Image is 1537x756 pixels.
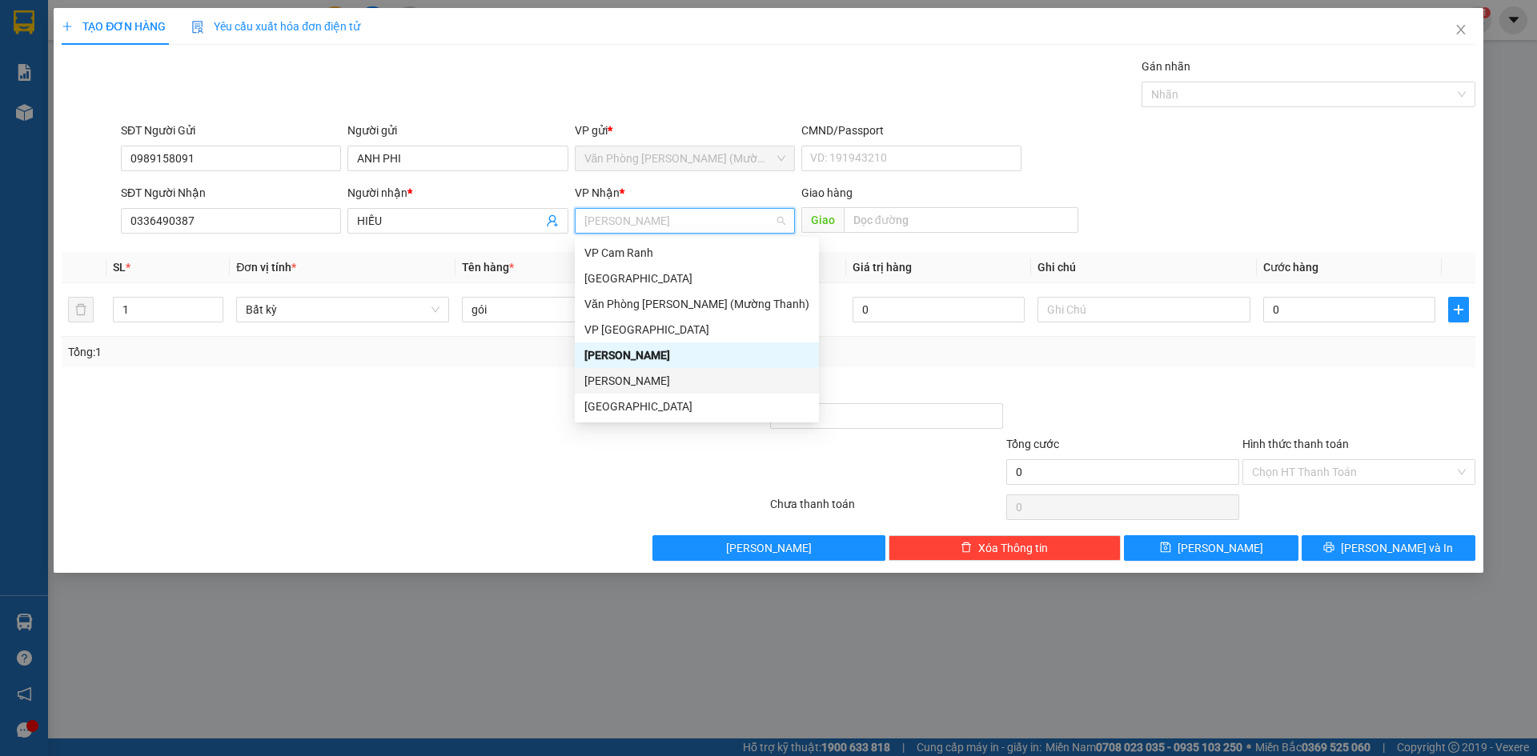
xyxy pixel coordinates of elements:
span: Lê Hồng Phong [584,209,785,233]
span: Giao [801,207,844,233]
span: plus [62,21,73,32]
button: Close [1439,8,1483,53]
div: [PERSON_NAME] [584,372,809,390]
button: deleteXóa Thông tin [889,535,1122,561]
span: SL [113,261,126,274]
button: printer[PERSON_NAME] và In [1302,535,1475,561]
span: Đơn vị tính [236,261,296,274]
label: Gán nhãn [1142,60,1190,73]
div: [GEOGRAPHIC_DATA] [584,270,809,287]
span: close [1455,23,1467,36]
span: Cước hàng [1263,261,1318,274]
div: Văn Phòng [PERSON_NAME] (Mường Thanh) [584,295,809,313]
div: Người nhận [347,184,568,202]
span: printer [1323,542,1334,554]
span: save [1160,542,1171,554]
span: VP Nhận [575,186,620,199]
span: Bất kỳ [246,298,439,322]
span: Giá trị hàng [853,261,912,274]
img: icon [191,21,204,34]
input: 0 [853,297,1025,322]
button: plus [1448,297,1469,322]
input: Ghi Chú [1037,297,1250,322]
div: VP Cam Ranh [584,244,809,262]
div: [GEOGRAPHIC_DATA] [584,398,809,415]
span: Giao hàng [801,186,853,199]
div: Nha Trang [575,394,819,419]
div: [PERSON_NAME] [584,346,809,364]
span: plus [1449,303,1468,316]
button: delete [68,297,94,322]
span: TẠO ĐƠN HÀNG [62,20,166,33]
div: SĐT Người Gửi [121,122,341,139]
div: Lê Hồng Phong [575,342,819,368]
div: Văn Phòng Trần Phú (Mường Thanh) [575,291,819,317]
input: VD: Bàn, Ghế [462,297,675,322]
span: Văn Phòng Trần Phú (Mường Thanh) [584,146,785,170]
div: Phạm Ngũ Lão [575,368,819,394]
button: save[PERSON_NAME] [1124,535,1298,561]
div: SĐT Người Nhận [121,184,341,202]
span: [PERSON_NAME] [726,539,812,557]
span: [PERSON_NAME] và In [1341,539,1453,557]
div: Đà Lạt [575,266,819,291]
span: delete [961,542,972,554]
input: Dọc đường [844,207,1078,233]
label: Hình thức thanh toán [1242,438,1349,450]
div: VP Cam Ranh [575,240,819,266]
span: Tên hàng [462,261,514,274]
div: Chưa thanh toán [768,495,1005,523]
div: VP [GEOGRAPHIC_DATA] [584,321,809,338]
th: Ghi chú [1031,252,1257,283]
span: Xóa Thông tin [978,539,1048,557]
span: user-add [546,214,559,227]
div: Tổng: 1 [68,343,593,361]
span: [PERSON_NAME] [1178,539,1263,557]
button: [PERSON_NAME] [652,535,885,561]
div: CMND/Passport [801,122,1021,139]
div: VP Ninh Hòa [575,317,819,342]
div: VP gửi [575,122,795,139]
div: Người gửi [347,122,568,139]
span: Tổng cước [1006,438,1059,450]
span: Yêu cầu xuất hóa đơn điện tử [191,20,360,33]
